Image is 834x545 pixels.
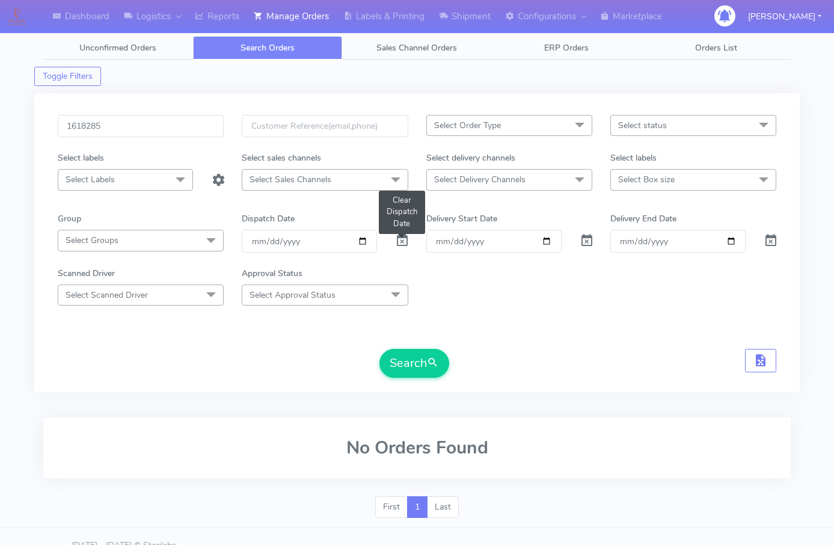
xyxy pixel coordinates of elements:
[434,174,526,185] span: Select Delivery Channels
[34,67,101,86] button: Toggle Filters
[426,152,515,164] label: Select delivery channels
[695,42,737,54] span: Orders List
[241,42,295,54] span: Search Orders
[610,152,657,164] label: Select labels
[66,289,148,301] span: Select Scanned Driver
[376,42,457,54] span: Sales Channel Orders
[242,212,295,225] label: Dispatch Date
[618,120,667,131] span: Select status
[426,212,497,225] label: Delivery Start Date
[58,152,104,164] label: Select labels
[66,235,118,246] span: Select Groups
[43,36,791,60] ul: Tabs
[58,438,776,458] h2: No Orders Found
[618,174,675,185] span: Select Box size
[739,4,830,29] button: [PERSON_NAME]
[79,42,156,54] span: Unconfirmed Orders
[434,120,501,131] span: Select Order Type
[242,267,302,280] label: Approval Status
[407,496,428,518] a: 1
[66,174,115,185] span: Select Labels
[58,212,81,225] label: Group
[250,174,331,185] span: Select Sales Channels
[242,152,321,164] label: Select sales channels
[610,212,676,225] label: Delivery End Date
[379,349,449,378] button: Search
[544,42,589,54] span: ERP Orders
[58,115,224,137] input: Order Id
[242,115,408,137] input: Customer Reference(email,phone)
[250,289,336,301] span: Select Approval Status
[58,267,115,280] label: Scanned Driver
